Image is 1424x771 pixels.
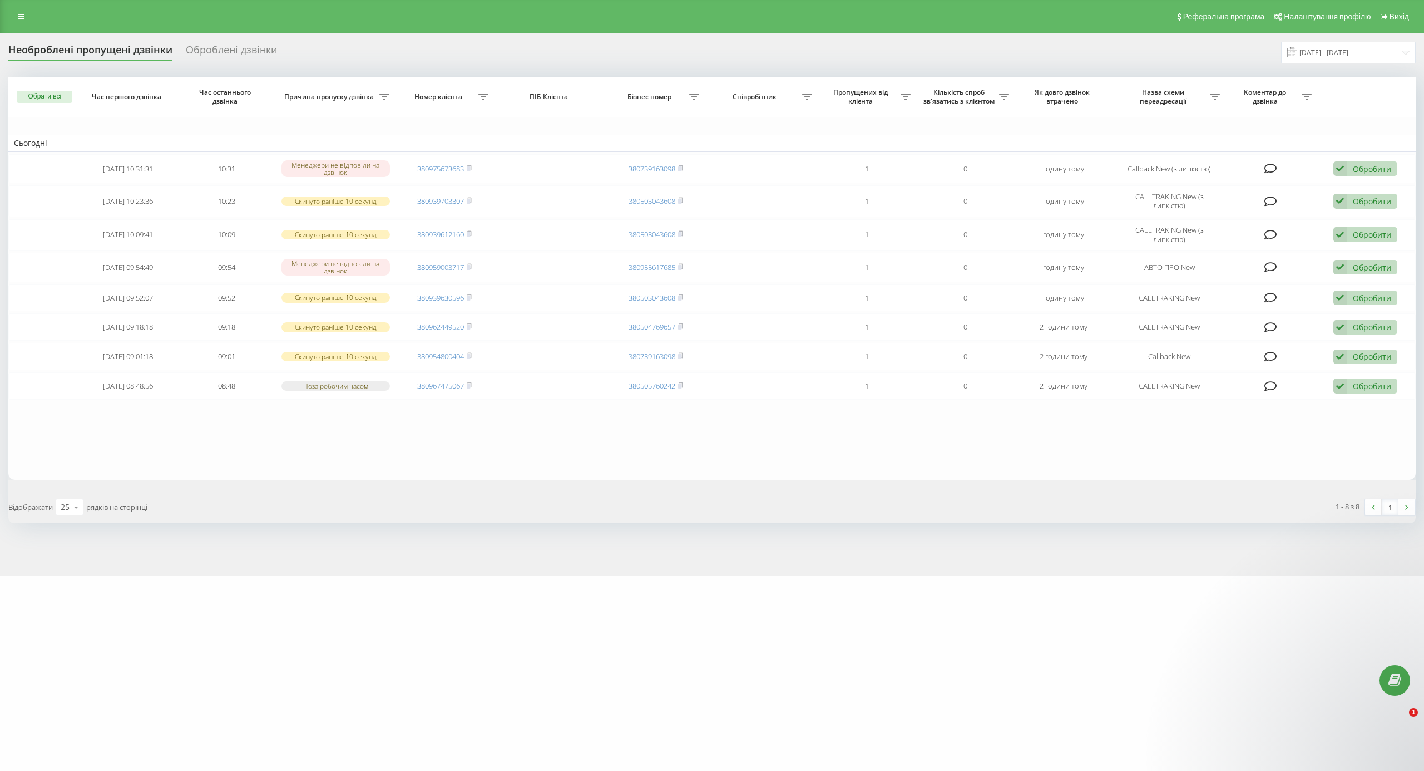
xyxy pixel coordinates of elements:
td: годину тому [1015,284,1113,312]
span: Причина пропуску дзвінка [281,92,379,101]
td: 0 [916,284,1015,312]
span: Пропущених від клієнта [823,88,901,105]
td: 2 години тому [1015,372,1113,400]
button: Обрати всі [17,91,72,103]
span: Бізнес номер [612,92,689,101]
td: [DATE] 10:23:36 [79,185,177,217]
span: рядків на сторінці [86,502,147,512]
span: Співробітник [710,92,802,101]
span: 1 [1409,708,1418,717]
span: Реферальна програма [1183,12,1265,21]
td: Callback New [1113,343,1225,370]
span: Назва схеми переадресації [1119,88,1210,105]
td: 1 [818,253,916,282]
a: 380939630596 [417,293,464,303]
td: 1 [818,284,916,312]
td: 09:52 [177,284,276,312]
span: Вихід [1390,12,1409,21]
td: [DATE] 08:48:56 [79,372,177,400]
td: CALLTRAKING New [1113,372,1225,400]
a: 380955617685 [629,262,675,272]
td: 09:18 [177,313,276,341]
div: Обробити [1353,293,1391,303]
td: 09:54 [177,253,276,282]
td: Callback New (з липкістю) [1113,154,1225,184]
a: 380505760242 [629,381,675,391]
div: Поза робочим часом [281,381,390,391]
a: 380939703307 [417,196,464,206]
td: 0 [916,253,1015,282]
span: ПІБ Клієнта [505,92,596,101]
td: 09:01 [177,343,276,370]
a: 380962449520 [417,322,464,332]
td: 1 [818,154,916,184]
td: 1 [818,372,916,400]
a: 380967475067 [417,381,464,391]
td: [DATE] 09:01:18 [79,343,177,370]
div: Обробити [1353,229,1391,240]
td: [DATE] 10:09:41 [79,219,177,251]
td: 1 [818,343,916,370]
td: 0 [916,185,1015,217]
td: [DATE] 09:52:07 [79,284,177,312]
td: CALLTRAKING New (з липкістю) [1113,185,1225,217]
a: 380975673683 [417,164,464,174]
td: 0 [916,343,1015,370]
div: Скинуто раніше 10 секунд [281,322,390,332]
div: Обробити [1353,262,1391,273]
span: Номер клієнта [401,92,478,101]
span: Налаштування профілю [1284,12,1371,21]
a: 380504769657 [629,322,675,332]
a: 380739163098 [629,351,675,361]
span: Відображати [8,502,53,512]
td: CALLTRAKING New (з липкістю) [1113,219,1225,251]
div: Обробити [1353,196,1391,207]
a: 380503043608 [629,293,675,303]
div: Обробити [1353,164,1391,174]
td: 2 години тому [1015,343,1113,370]
div: Скинуто раніше 10 секунд [281,197,390,206]
td: 10:23 [177,185,276,217]
div: 25 [61,502,70,513]
a: 380939612160 [417,229,464,239]
td: [DATE] 09:54:49 [79,253,177,282]
td: Сьогодні [8,135,1416,151]
div: Менеджери не відповіли на дзвінок [281,160,390,177]
td: 2 години тому [1015,313,1113,341]
div: Скинуто раніше 10 секунд [281,293,390,302]
div: Скинуто раніше 10 секунд [281,230,390,239]
td: годину тому [1015,185,1113,217]
td: 1 [818,185,916,217]
td: годину тому [1015,154,1113,184]
div: Обробити [1353,351,1391,362]
div: Скинуто раніше 10 секунд [281,352,390,361]
a: 380503043608 [629,196,675,206]
a: 380954800404 [417,351,464,361]
td: [DATE] 10:31:31 [79,154,177,184]
span: Як довго дзвінок втрачено [1025,88,1103,105]
td: 1 [818,313,916,341]
td: [DATE] 09:18:18 [79,313,177,341]
div: Менеджери не відповіли на дзвінок [281,259,390,276]
td: 10:31 [177,154,276,184]
a: 380959003717 [417,262,464,272]
td: 10:09 [177,219,276,251]
td: 08:48 [177,372,276,400]
span: Час останнього дзвінка [187,88,265,105]
div: Оброблені дзвінки [186,44,277,61]
td: 0 [916,154,1015,184]
span: Коментар до дзвінка [1231,88,1301,105]
td: годину тому [1015,219,1113,251]
div: Обробити [1353,322,1391,332]
td: 0 [916,219,1015,251]
span: Час першого дзвінка [88,92,167,101]
td: 0 [916,372,1015,400]
td: АВТО ПРО New [1113,253,1225,282]
td: годину тому [1015,253,1113,282]
td: CALLTRAKING New [1113,313,1225,341]
td: 0 [916,313,1015,341]
div: Обробити [1353,381,1391,391]
a: 380739163098 [629,164,675,174]
td: CALLTRAKING New [1113,284,1225,312]
div: Необроблені пропущені дзвінки [8,44,172,61]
